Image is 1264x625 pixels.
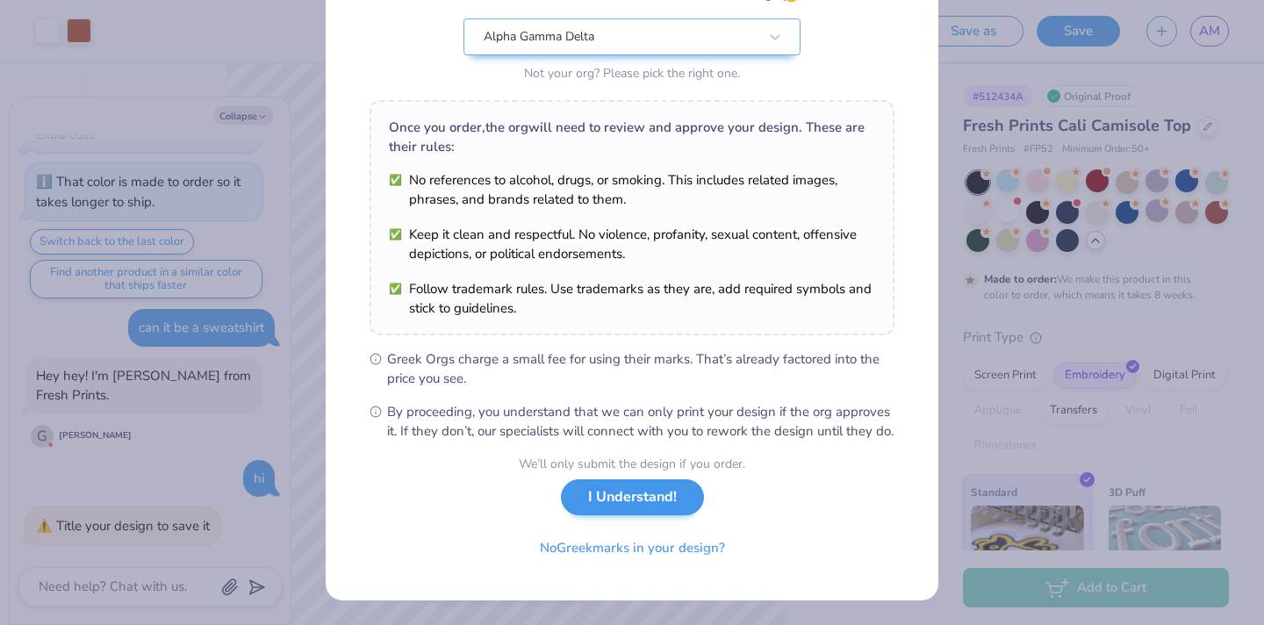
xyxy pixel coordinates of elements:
[387,349,894,388] span: Greek Orgs charge a small fee for using their marks. That’s already factored into the price you see.
[387,402,894,441] span: By proceeding, you understand that we can only print your design if the org approves it. If they ...
[389,170,875,209] li: No references to alcohol, drugs, or smoking. This includes related images, phrases, and brands re...
[463,64,801,83] div: Not your org? Please pick the right one.
[389,118,875,156] div: Once you order, the org will need to review and approve your design. These are their rules:
[525,530,740,566] button: NoGreekmarks in your design?
[519,455,745,473] div: We’ll only submit the design if you order.
[389,225,875,263] li: Keep it clean and respectful. No violence, profanity, sexual content, offensive depictions, or po...
[389,279,875,318] li: Follow trademark rules. Use trademarks as they are, add required symbols and stick to guidelines.
[561,479,704,515] button: I Understand!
